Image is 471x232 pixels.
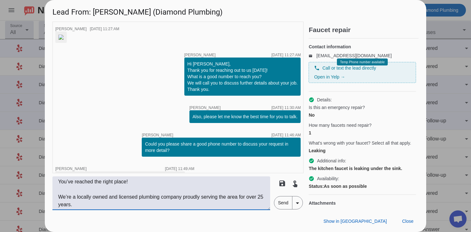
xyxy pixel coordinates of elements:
[317,175,339,182] span: Availability:
[291,180,299,187] mat-icon: touch_app
[142,133,173,137] span: [PERSON_NAME]
[309,200,416,206] h4: Attachments
[55,27,87,31] span: [PERSON_NAME]
[309,27,419,33] h2: Faucet repair
[397,215,419,227] button: Close
[317,158,346,164] span: Additional info:
[184,53,216,57] span: [PERSON_NAME]
[309,122,372,128] span: How many faucets need repair?
[309,112,416,118] div: No
[90,27,119,31] div: [DATE] 11:27:AM
[188,61,298,92] div: Hi [PERSON_NAME], Thank you for reaching out to us [DATE]! What is a good number to reach you? We...
[316,209,339,215] span: Attachment
[274,196,292,209] span: Send
[340,60,385,64] span: Temp Phone number available
[309,54,316,57] mat-icon: email
[58,35,64,40] img: i7MD8c82cHDbstI4JAVMUA
[316,53,392,58] a: [EMAIL_ADDRESS][DOMAIN_NAME]
[309,209,416,215] a: Attachment
[309,140,411,146] span: What's wrong with your faucet? Select all that apply.
[309,183,416,189] div: As soon as possible
[294,199,301,207] mat-icon: arrow_drop_down
[309,184,324,189] strong: Status:
[271,53,301,57] div: [DATE] 11:27:AM
[309,44,416,50] h4: Contact information
[278,180,286,187] mat-icon: save
[189,106,221,110] span: [PERSON_NAME]
[271,133,301,137] div: [DATE] 11:46:AM
[193,113,298,120] div: Also, please let me know the best time for you to talk.​
[318,215,392,227] button: Show in [GEOGRAPHIC_DATA]
[314,65,320,71] mat-icon: phone
[322,65,376,71] span: Call or text the lead directly
[55,167,87,171] span: [PERSON_NAME]
[271,106,301,110] div: [DATE] 11:30:AM
[314,74,345,79] a: Open in Yelp →
[317,97,332,103] span: Details:
[165,167,194,171] div: [DATE] 11:49:AM
[309,176,314,181] mat-icon: check_circle
[402,219,413,224] span: Close
[145,141,297,154] div: Could you please share a good phone number to discuss your request in more detail?​
[309,158,314,164] mat-icon: check_circle
[309,209,316,215] mat-icon: image
[309,104,365,111] span: Is this an emergency repair?
[309,130,416,136] div: 1
[324,219,387,224] span: Show in [GEOGRAPHIC_DATA]
[309,165,416,172] div: The kitchen faucet is leaking under the sink.
[309,97,314,103] mat-icon: check_circle
[309,147,416,154] div: Leaking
